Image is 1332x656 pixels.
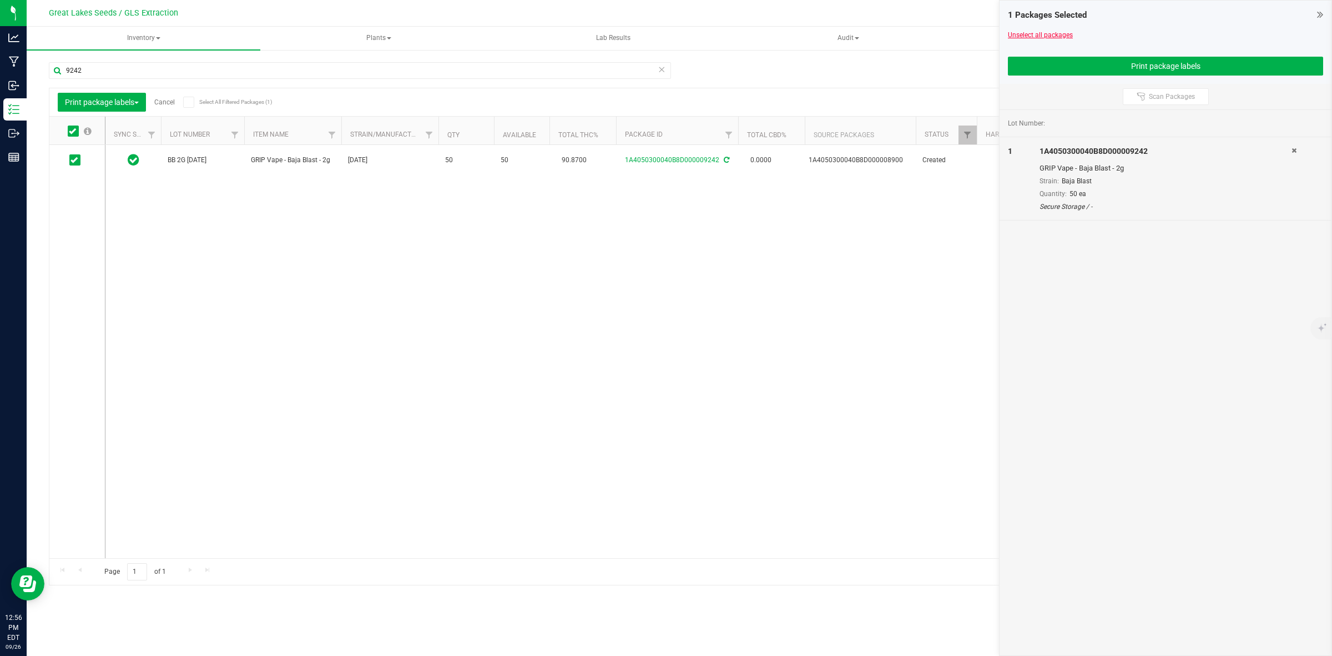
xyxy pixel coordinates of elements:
span: Clear [658,62,665,77]
div: 1A4050300040B8D000009242 [1040,146,1291,157]
a: Sync Status [114,131,157,138]
button: Print package labels [58,93,146,112]
span: Lab Results [581,33,645,43]
span: 1 [1008,147,1012,156]
span: Lot Number: [1008,118,1045,128]
span: BB 2G [DATE] [168,155,238,166]
a: Available [503,131,536,139]
a: Status [925,131,948,138]
a: Qty [447,131,460,139]
a: Item Name [253,131,289,138]
a: STRAIN/Manufactured [350,131,428,138]
span: Sync from Compliance System [722,156,729,164]
button: Scan Packages [1123,88,1209,105]
span: 50 [445,155,487,166]
inline-svg: Reports [8,152,19,163]
a: Total THC% [558,131,598,139]
inline-svg: Inbound [8,80,19,91]
a: 1A4050300040B8D000009242 [625,156,719,164]
span: Created [922,155,970,166]
a: Total CBD% [747,131,786,139]
th: Source Packages [805,117,916,145]
a: Filter [958,126,977,144]
a: Unselect all packages [1008,31,1073,39]
inline-svg: Outbound [8,128,19,139]
a: Filter [143,126,161,144]
a: Filter [226,126,244,144]
input: Search Package ID, Item Name, SKU, Lot or Part Number... [49,62,671,79]
a: Harvest Date/Expiration [986,131,1073,138]
span: 50 [501,155,543,166]
a: Filter [323,126,341,144]
inline-svg: Manufacturing [8,56,19,67]
span: 90.8700 [556,152,592,168]
span: 50 ea [1069,190,1086,198]
span: Quantity: [1040,190,1067,198]
div: Value 1: 1A4050300040B8D000008900 [809,155,912,166]
inline-svg: Analytics [8,32,19,43]
a: Cancel [154,98,175,106]
a: Lot Number [170,131,210,138]
span: Audit [732,27,965,49]
a: Filter [420,126,438,144]
a: Plants [261,27,495,50]
span: Strain: [1040,177,1059,185]
input: 1 [127,563,147,580]
span: In Sync [128,152,139,168]
span: Great Lakes Seeds / GLS Extraction [49,8,178,18]
span: Plants [262,27,495,49]
a: Inventory Counts [966,27,1200,50]
p: 09/26 [5,643,22,651]
span: Page of 1 [95,563,175,580]
iframe: Resource center [11,567,44,600]
div: GRIP Vape - Baja Blast - 2g [1040,163,1291,174]
span: Baja Blast [1062,177,1092,185]
p: 12:56 PM EDT [5,613,22,643]
a: Lab Results [497,27,730,50]
button: Print package labels [1008,57,1323,76]
a: Package ID [625,131,663,138]
a: Audit [731,27,965,50]
span: Select all records on this page [84,127,92,135]
a: Filter [720,126,738,144]
span: GRIP Vape - Baja Blast - 2g [251,155,335,166]
span: 0.0000 [745,152,777,168]
a: Inventory [27,27,260,50]
span: Scan Packages [1149,92,1195,101]
div: Secure Storage / - [1040,202,1291,212]
inline-svg: Inventory [8,104,19,115]
span: [DATE] [348,155,432,166]
span: Print package labels [65,98,139,107]
span: Select All Filtered Packages (1) [199,99,255,105]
